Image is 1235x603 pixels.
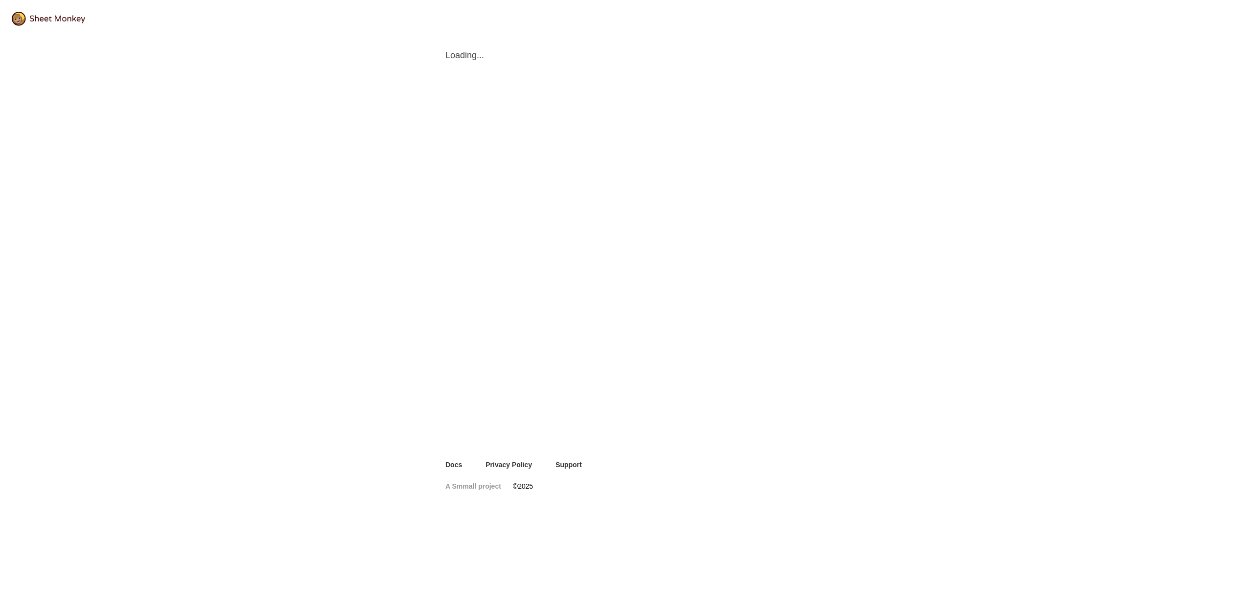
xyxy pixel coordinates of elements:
[445,49,790,61] span: Loading...
[445,460,462,470] a: Docs
[555,460,582,470] a: Support
[485,460,532,470] a: Privacy Policy
[513,481,533,491] span: © 2025
[12,12,85,26] img: logo@2x.png
[445,481,501,491] a: A Smmall project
